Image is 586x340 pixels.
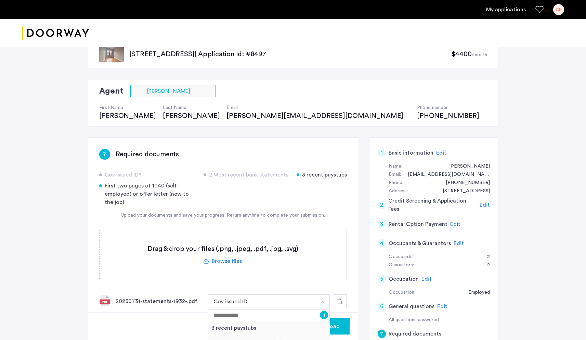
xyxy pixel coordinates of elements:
button: button [208,294,316,308]
h3: Required documents [116,149,179,159]
div: 6 [378,302,386,311]
h4: First Name [99,104,156,111]
div: All questions answered [389,316,490,324]
span: Edit [436,150,446,156]
a: Favorites [535,5,544,14]
div: 7 [99,149,110,160]
div: 3 recent paystubs [208,321,330,335]
div: [PERSON_NAME][EMAIL_ADDRESS][DOMAIN_NAME] [226,111,410,121]
div: Upload your documents and save your progress. Return anytime to complete your submission. [99,212,347,219]
h5: Required documents [389,330,441,338]
span: Edit [480,202,490,208]
span: Edit [437,304,447,309]
img: logo [22,20,89,46]
span: Edit [454,241,464,246]
h2: Agent [99,85,123,97]
div: First two pages of 1040 (self-employed) or offer letter (new to the job) [99,182,195,206]
div: [PERSON_NAME] [99,111,156,121]
span: Edit [450,221,460,227]
div: Address: [389,187,408,195]
div: 1 [378,149,386,157]
div: Employed [461,289,490,297]
div: [PHONE_NUMBER] [417,111,479,121]
div: Guarantors: [389,261,414,269]
h5: Credit Screening & Application Fees [388,197,477,213]
img: apartment [99,46,124,62]
div: 154 west 133rd street, #1 [436,187,490,195]
div: +16312645382 [439,179,490,187]
img: file [99,295,110,306]
h5: Occupation [389,275,419,283]
a: Cazamio logo [22,20,89,46]
div: Occupants: [389,253,414,261]
h4: Phone number [417,104,479,111]
div: 2 [378,201,386,209]
div: 2 [480,261,490,269]
div: 3 [378,220,386,228]
div: 20250731-statements-1932-.pdf [116,297,202,305]
div: Occupation: [389,289,415,297]
div: Email: [389,171,401,179]
div: Greg Kegeles [442,162,490,171]
span: Edit [421,276,432,282]
h4: Email [226,104,410,111]
div: gkegeles@gmail.com [401,171,490,179]
div: [PERSON_NAME] [163,111,220,121]
div: 3 recent paystubs [297,171,347,179]
span: $4400 [451,51,471,58]
h5: Occupants & Guarantors [389,239,451,247]
img: arrow [321,301,325,303]
h5: Basic information [389,149,433,157]
span: Upload [322,322,340,330]
button: button [316,294,330,308]
div: 7 [378,330,386,338]
sub: /month [472,52,487,57]
h5: Rental Option Payment [389,220,447,228]
div: Name: [389,162,402,171]
div: Phone: [389,179,403,187]
div: 2 [480,253,490,261]
div: Gov issued ID* [99,171,195,179]
h5: General questions [389,302,434,311]
div: 5 [378,275,386,283]
div: GK [553,4,564,15]
div: 2 Most recent bank statements [204,171,288,179]
a: My application [486,5,526,14]
p: [STREET_ADDRESS] | Application Id: #8497 [129,49,452,59]
div: 4 [378,239,386,247]
button: + [320,311,328,319]
h4: Last Name [163,104,220,111]
button: button [312,318,350,335]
